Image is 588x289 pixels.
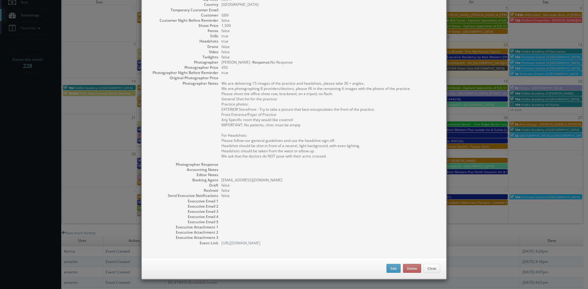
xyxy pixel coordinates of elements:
dt: Original Photographer Price [148,75,218,80]
dt: Video [148,49,218,54]
dt: Booking Agent [148,177,218,183]
dt: Photographer Notes [148,81,218,86]
dt: Executive Attachment 2 [148,230,218,235]
dt: Temporary Customer Email [148,7,218,13]
dt: Panos [148,28,218,33]
dt: Photographer Response [148,162,218,167]
dd: false [221,18,440,23]
dd: 450 [221,65,440,70]
dt: Executive Attachment 1 [148,224,218,230]
dd: false [221,49,440,54]
dt: Executive Email 5 [148,219,218,224]
dd: true [221,33,440,39]
dd: false [221,183,440,188]
dd: GBV [221,13,440,18]
dd: true [221,39,440,44]
dt: Accounting Notes [148,167,218,172]
dt: Stills [148,33,218,39]
dt: Reshoot [148,188,218,193]
dt: Executive Email 3 [148,209,218,214]
dt: Draft [148,183,218,188]
b: Response: [252,60,270,65]
dt: Executive Email 2 [148,204,218,209]
dd: false [221,28,440,33]
dt: Customer [148,13,218,18]
dd: [EMAIL_ADDRESS][DOMAIN_NAME] [221,177,440,183]
dt: Headshots [148,39,218,44]
button: Close [424,264,440,273]
dt: Country [148,2,218,7]
dt: Shoot Price [148,23,218,28]
dt: Photographer Price [148,65,218,70]
dd: [GEOGRAPHIC_DATA] [221,2,440,7]
button: Delete [403,264,421,273]
pre: We are delivering 15 images of the practice and headshots, please take 30 + angles. We are photog... [221,81,440,159]
dd: 1,500 [221,23,440,28]
dt: Send Executive Notifications [148,193,218,198]
dt: Executive Email 1 [148,198,218,204]
dt: Customer Night Before Reminder [148,18,218,23]
dd: false [221,188,440,193]
dd: false [221,54,440,60]
dd: [PERSON_NAME] - No Response [221,60,440,65]
dt: Executive Email 4 [148,214,218,219]
dt: Twilights [148,54,218,60]
dd: false [221,44,440,49]
button: Edit [386,264,401,273]
dt: Photographer [148,60,218,65]
dt: Drone [148,44,218,49]
dd: false [221,193,440,198]
dt: Executive Attachment 3 [148,235,218,240]
dt: Event Link [148,240,218,246]
a: [URL][DOMAIN_NAME] [221,240,260,246]
dt: Photographer Night Before Reminder [148,70,218,75]
dd: true [221,70,440,75]
dt: Editor Notes [148,172,218,177]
